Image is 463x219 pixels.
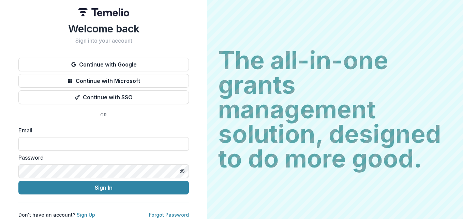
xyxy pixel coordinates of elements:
[77,212,95,218] a: Sign Up
[78,8,129,16] img: Temelio
[18,126,185,134] label: Email
[18,181,189,194] button: Sign In
[18,74,189,88] button: Continue with Microsoft
[18,58,189,71] button: Continue with Google
[18,38,189,44] h2: Sign into your account
[149,212,189,218] a: Forgot Password
[18,90,189,104] button: Continue with SSO
[177,166,188,177] button: Toggle password visibility
[18,211,95,218] p: Don't have an account?
[18,154,185,162] label: Password
[18,23,189,35] h1: Welcome back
